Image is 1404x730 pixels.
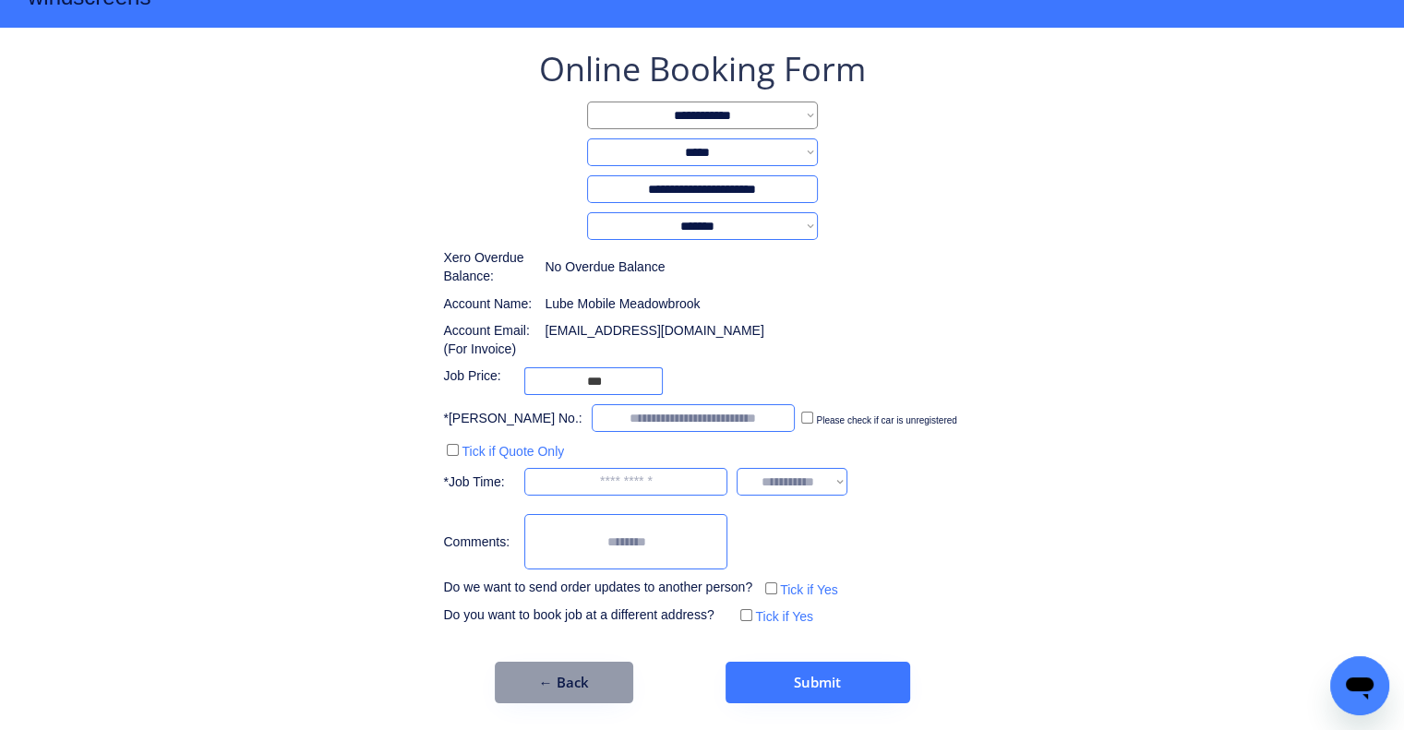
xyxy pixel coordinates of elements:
div: Account Name: [443,295,535,314]
div: Xero Overdue Balance: [443,249,535,285]
label: Tick if Yes [755,609,813,624]
button: Submit [726,662,910,703]
button: ← Back [495,662,633,703]
div: *Job Time: [443,473,515,492]
iframe: Button to launch messaging window [1330,656,1389,715]
div: *[PERSON_NAME] No.: [443,410,582,428]
div: Job Price: [443,367,515,386]
label: Tick if Yes [780,582,838,597]
div: Do you want to book job at a different address? [443,606,727,625]
div: Comments: [443,533,515,552]
label: Tick if Quote Only [462,444,564,459]
div: [EMAIL_ADDRESS][DOMAIN_NAME] [545,322,763,341]
label: Please check if car is unregistered [816,415,956,425]
div: Online Booking Form [539,46,866,92]
div: Do we want to send order updates to another person? [443,579,752,597]
div: Account Email: (For Invoice) [443,322,535,358]
div: No Overdue Balance [545,258,665,277]
div: Lube Mobile Meadowbrook [545,295,700,314]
